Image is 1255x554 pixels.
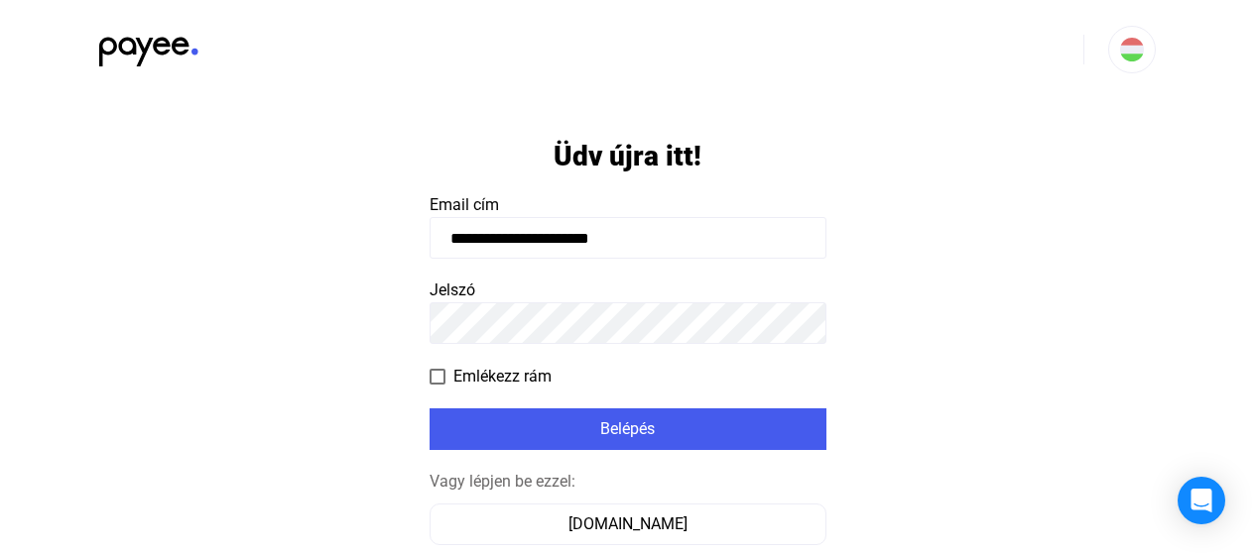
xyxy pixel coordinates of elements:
[437,512,819,536] div: [DOMAIN_NAME]
[1108,26,1156,73] button: HU
[1120,38,1144,61] img: HU
[99,26,198,66] img: black-payee-blue-dot.svg
[453,365,552,388] span: Emlékezz rám
[436,417,820,441] div: Belépés
[1178,477,1225,524] div: Open Intercom Messenger
[430,470,826,494] div: Vagy lépjen be ezzel:
[554,139,701,173] h1: Üdv újra itt!
[430,408,826,450] button: Belépés
[430,514,826,533] a: [DOMAIN_NAME]
[430,280,475,299] span: Jelszó
[430,195,499,214] span: Email cím
[430,503,826,545] button: [DOMAIN_NAME]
